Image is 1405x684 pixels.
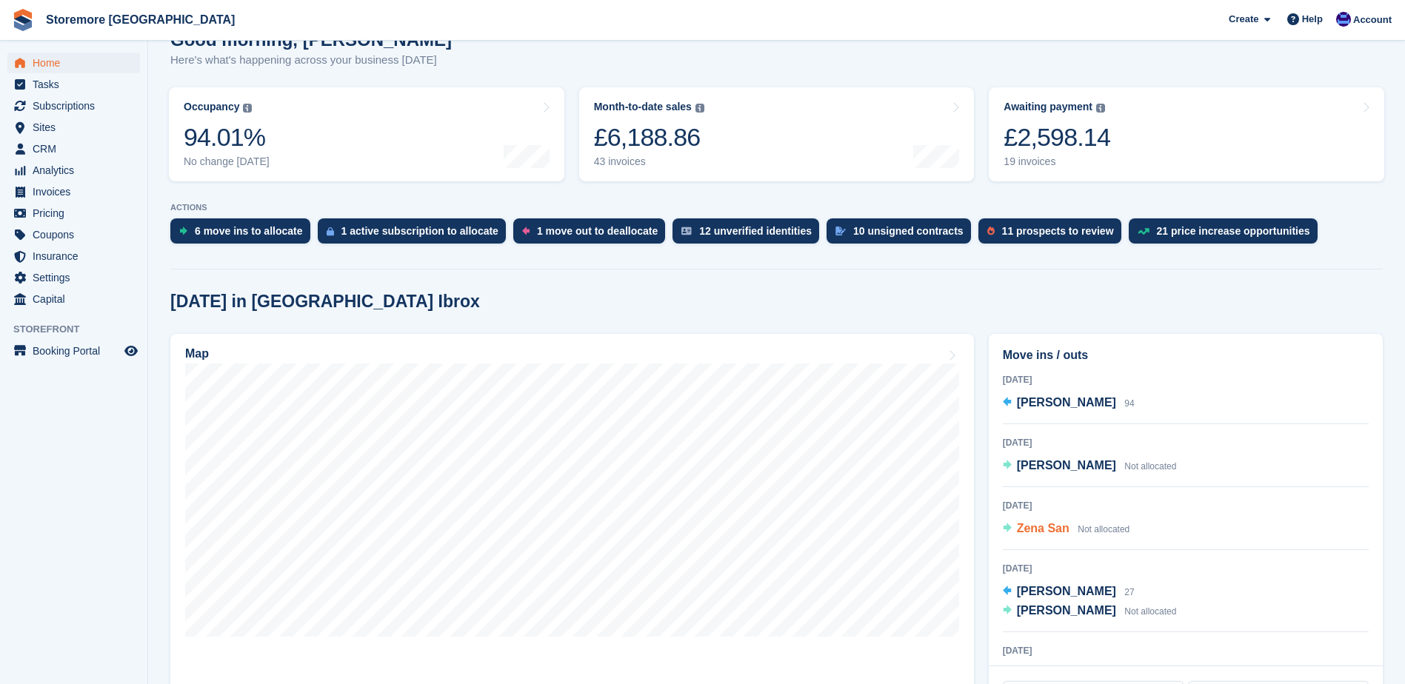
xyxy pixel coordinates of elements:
[1003,562,1369,575] div: [DATE]
[1003,394,1135,413] a: [PERSON_NAME] 94
[7,138,140,159] a: menu
[170,52,452,69] p: Here's what's happening across your business [DATE]
[33,53,121,73] span: Home
[522,227,530,235] img: move_outs_to_deallocate_icon-f764333ba52eb49d3ac5e1228854f67142a1ed5810a6f6cc68b1a99e826820c5.svg
[695,104,704,113] img: icon-info-grey-7440780725fd019a000dd9b08b2336e03edf1995a4989e88bcd33f0948082b44.svg
[7,53,140,73] a: menu
[13,322,147,337] span: Storefront
[1124,587,1134,597] span: 27
[673,218,827,251] a: 12 unverified identities
[1003,644,1369,657] div: [DATE]
[184,101,239,113] div: Occupancy
[681,227,692,235] img: verify_identity-adf6edd0f0f0b5bbfe63781bf79b02c33cf7c696d77639b501bdc392416b5a36.svg
[7,267,140,288] a: menu
[33,138,121,159] span: CRM
[170,292,480,312] h2: [DATE] in [GEOGRAPHIC_DATA] Ibrox
[33,181,121,202] span: Invoices
[1129,218,1325,251] a: 21 price increase opportunities
[33,160,121,181] span: Analytics
[594,101,692,113] div: Month-to-date sales
[853,225,964,237] div: 10 unsigned contracts
[594,155,704,168] div: 43 invoices
[978,218,1129,251] a: 11 prospects to review
[1017,396,1116,409] span: [PERSON_NAME]
[33,289,121,309] span: Capital
[1004,101,1092,113] div: Awaiting payment
[1003,520,1130,539] a: Zena San Not allocated
[7,203,140,224] a: menu
[33,95,121,116] span: Subscriptions
[1017,459,1116,472] span: [PERSON_NAME]
[33,246,121,266] span: Insurance
[1003,436,1369,449] div: [DATE]
[7,181,140,202] a: menu
[827,218,978,251] a: 10 unsigned contracts
[1157,225,1310,237] div: 21 price increase opportunities
[1003,457,1177,476] a: [PERSON_NAME] Not allocated
[1003,346,1369,364] h2: Move ins / outs
[170,203,1383,212] p: ACTIONS
[1003,583,1135,602] a: [PERSON_NAME] 27
[1229,12,1258,27] span: Create
[1353,13,1392,27] span: Account
[1003,373,1369,386] div: [DATE]
[1124,398,1134,409] span: 94
[341,225,498,237] div: 1 active subscription to allocate
[7,160,140,181] a: menu
[1003,602,1177,621] a: [PERSON_NAME] Not allocated
[33,224,121,245] span: Coupons
[989,87,1384,181] a: Awaiting payment £2,598.14 19 invoices
[7,289,140,309] a: menu
[7,95,140,116] a: menu
[7,74,140,95] a: menu
[170,218,318,251] a: 6 move ins to allocate
[243,104,252,113] img: icon-info-grey-7440780725fd019a000dd9b08b2336e03edf1995a4989e88bcd33f0948082b44.svg
[33,117,121,138] span: Sites
[122,342,140,360] a: Preview store
[1336,12,1351,27] img: Angela
[33,267,121,288] span: Settings
[1302,12,1323,27] span: Help
[7,341,140,361] a: menu
[835,227,846,235] img: contract_signature_icon-13c848040528278c33f63329250d36e43548de30e8caae1d1a13099fd9432cc5.svg
[987,227,995,235] img: prospect-51fa495bee0391a8d652442698ab0144808aea92771e9ea1ae160a38d050c398.svg
[318,218,513,251] a: 1 active subscription to allocate
[195,225,303,237] div: 6 move ins to allocate
[1017,522,1069,534] span: Zena San
[7,246,140,266] a: menu
[1004,155,1110,168] div: 19 invoices
[513,218,673,251] a: 1 move out to deallocate
[1017,604,1116,617] span: [PERSON_NAME]
[1124,461,1176,472] span: Not allocated
[537,225,658,237] div: 1 move out to deallocate
[40,7,241,32] a: Storemore [GEOGRAPHIC_DATA]
[184,122,270,152] div: 94.01%
[33,74,121,95] span: Tasks
[1096,104,1105,113] img: icon-info-grey-7440780725fd019a000dd9b08b2336e03edf1995a4989e88bcd33f0948082b44.svg
[169,87,564,181] a: Occupancy 94.01% No change [DATE]
[7,224,140,245] a: menu
[579,87,975,181] a: Month-to-date sales £6,188.86 43 invoices
[33,203,121,224] span: Pricing
[1002,225,1114,237] div: 11 prospects to review
[699,225,812,237] div: 12 unverified identities
[1124,606,1176,617] span: Not allocated
[327,227,334,236] img: active_subscription_to_allocate_icon-d502201f5373d7db506a760aba3b589e785aa758c864c3986d89f69b8ff3...
[12,9,34,31] img: stora-icon-8386f47178a22dfd0bd8f6a31ec36ba5ce8667c1dd55bd0f319d3a0aa187defe.svg
[33,341,121,361] span: Booking Portal
[7,117,140,138] a: menu
[184,155,270,168] div: No change [DATE]
[1017,585,1116,597] span: [PERSON_NAME]
[1003,499,1369,512] div: [DATE]
[1138,228,1149,235] img: price_increase_opportunities-93ffe204e8149a01c8c9dc8f82e8f89637d9d84a8eef4429ea346261dce0b2c0.svg
[1078,524,1129,534] span: Not allocated
[185,347,209,361] h2: Map
[594,122,704,152] div: £6,188.86
[179,227,187,235] img: move_ins_to_allocate_icon-fdf77a2bb77ea45bf5b3d319d69a93e2d87916cf1d5bf7949dd705db3b84f3ca.svg
[1004,122,1110,152] div: £2,598.14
